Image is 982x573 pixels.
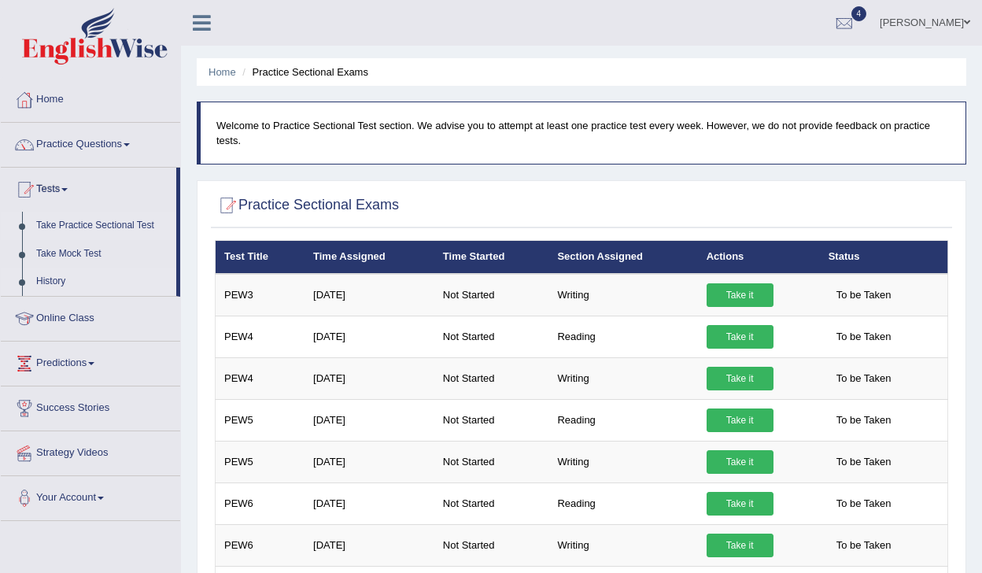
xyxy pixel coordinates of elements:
span: To be Taken [829,325,899,349]
th: Time Started [434,241,549,274]
a: Take it [707,450,773,474]
td: Not Started [434,357,549,399]
li: Practice Sectional Exams [238,65,368,79]
td: Reading [548,399,697,441]
td: Not Started [434,524,549,566]
th: Actions [698,241,820,274]
a: Take it [707,283,773,307]
span: To be Taken [829,534,899,557]
td: [DATE] [305,316,434,357]
a: Home [1,78,180,117]
td: Reading [548,482,697,524]
td: [DATE] [305,357,434,399]
td: Writing [548,441,697,482]
td: Not Started [434,274,549,316]
a: Take Mock Test [29,240,176,268]
td: PEW5 [216,399,305,441]
a: Take Practice Sectional Test [29,212,176,240]
td: Not Started [434,482,549,524]
a: Online Class [1,297,180,336]
td: [DATE] [305,441,434,482]
a: Take it [707,492,773,516]
a: Take it [707,408,773,432]
td: Writing [548,357,697,399]
a: Home [209,66,236,78]
td: [DATE] [305,274,434,316]
th: Status [820,241,948,274]
td: [DATE] [305,524,434,566]
span: To be Taken [829,283,899,307]
td: Not Started [434,441,549,482]
td: Not Started [434,399,549,441]
a: Your Account [1,476,180,516]
a: Strategy Videos [1,431,180,471]
a: Practice Questions [1,123,180,162]
td: [DATE] [305,482,434,524]
p: Welcome to Practice Sectional Test section. We advise you to attempt at least one practice test e... [216,118,950,148]
span: To be Taken [829,450,899,474]
td: PEW6 [216,482,305,524]
td: PEW5 [216,441,305,482]
span: To be Taken [829,492,899,516]
h2: Practice Sectional Exams [215,194,399,217]
td: Reading [548,316,697,357]
a: Take it [707,534,773,557]
td: PEW6 [216,524,305,566]
a: Success Stories [1,386,180,426]
a: Tests [1,168,176,207]
span: To be Taken [829,408,899,432]
td: Writing [548,524,697,566]
a: Predictions [1,342,180,381]
td: PEW4 [216,357,305,399]
td: [DATE] [305,399,434,441]
a: Take it [707,367,773,390]
th: Time Assigned [305,241,434,274]
th: Test Title [216,241,305,274]
span: To be Taken [829,367,899,390]
th: Section Assigned [548,241,697,274]
td: PEW4 [216,316,305,357]
a: Take it [707,325,773,349]
td: PEW3 [216,274,305,316]
a: History [29,268,176,296]
td: Not Started [434,316,549,357]
td: Writing [548,274,697,316]
span: 4 [851,6,867,21]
